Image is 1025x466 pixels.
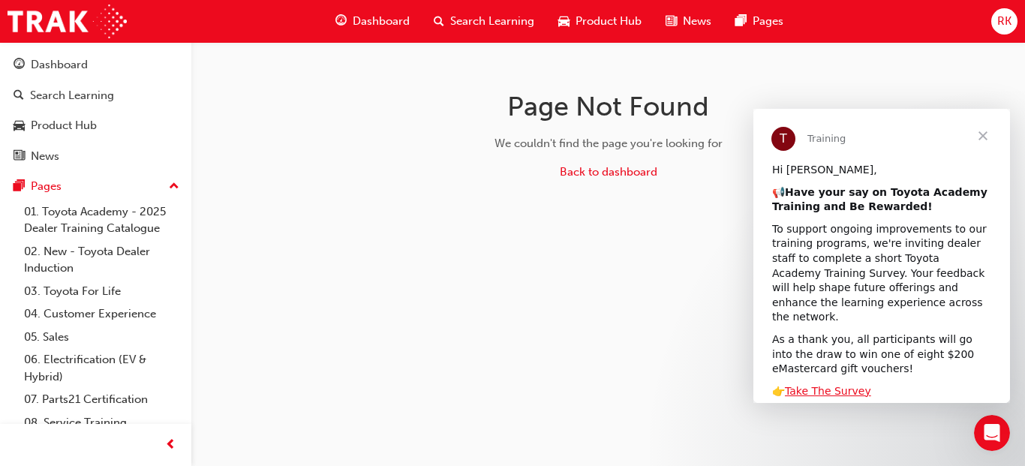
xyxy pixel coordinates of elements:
span: Dashboard [353,13,410,30]
div: News [31,148,59,165]
a: News [6,143,185,170]
button: DashboardSearch LearningProduct HubNews [6,48,185,173]
button: Pages [6,173,185,200]
iframe: Intercom live chat [974,415,1010,451]
span: pages-icon [14,180,25,194]
span: News [683,13,711,30]
a: 08. Service Training [18,411,185,434]
span: Product Hub [576,13,642,30]
a: guage-iconDashboard [323,6,422,37]
img: Trak [8,5,127,38]
span: Pages [753,13,783,30]
a: 05. Sales [18,326,185,349]
a: Product Hub [6,112,185,140]
a: 04. Customer Experience [18,302,185,326]
a: Search Learning [6,82,185,110]
span: search-icon [434,12,444,31]
a: pages-iconPages [723,6,795,37]
h1: Page Not Found [371,90,846,123]
a: 06. Electrification (EV & Hybrid) [18,348,185,388]
span: car-icon [558,12,570,31]
span: pages-icon [735,12,747,31]
span: guage-icon [335,12,347,31]
span: up-icon [169,177,179,197]
iframe: Intercom live chat message [753,109,1010,403]
a: 01. Toyota Academy - 2025 Dealer Training Catalogue [18,200,185,240]
div: Pages [31,178,62,195]
div: Search Learning [30,87,114,104]
button: RK [991,8,1017,35]
div: Dashboard [31,56,88,74]
span: prev-icon [165,436,176,455]
a: Dashboard [6,51,185,79]
a: 07. Parts21 Certification [18,388,185,411]
span: Search Learning [450,13,534,30]
span: RK [997,13,1011,30]
div: Product Hub [31,117,97,134]
span: search-icon [14,89,24,103]
span: news-icon [666,12,677,31]
span: news-icon [14,150,25,164]
a: news-iconNews [654,6,723,37]
a: 02. New - Toyota Dealer Induction [18,240,185,280]
span: guage-icon [14,59,25,72]
span: car-icon [14,119,25,133]
div: We couldn't find the page you're looking for [371,135,846,152]
a: car-iconProduct Hub [546,6,654,37]
a: Back to dashboard [560,165,657,179]
a: search-iconSearch Learning [422,6,546,37]
a: 03. Toyota For Life [18,280,185,303]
